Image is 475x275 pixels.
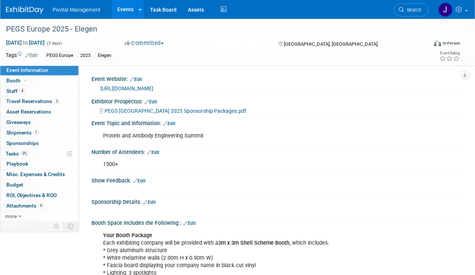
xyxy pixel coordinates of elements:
[0,107,78,117] a: Asset Reservations
[0,159,78,169] a: Playbook
[38,203,44,208] span: 6
[439,51,460,55] div: Event Rating
[6,192,57,198] span: ROI, Objectives & ROO
[6,119,31,125] span: Giveaways
[78,52,93,60] div: 2025
[100,85,153,91] a: [URL][DOMAIN_NAME]
[25,53,37,58] a: Edit
[98,129,387,143] div: Protein and Antibody Engineering Summit
[0,211,78,221] a: more
[130,77,142,82] a: Edit
[0,65,78,75] a: Event Information
[0,117,78,127] a: Giveaways
[438,3,453,17] img: Jessica Gatton
[0,128,78,138] a: Shipments1
[3,22,421,36] div: PEGS Europe 2025 - Elegen
[394,3,429,16] a: Search
[6,6,43,14] img: ExhibitDay
[6,88,25,94] span: Staff
[33,130,39,135] span: 1
[434,40,441,46] img: Format-Inperson.png
[6,140,39,146] span: Sponsorships
[96,52,114,60] div: Elegen
[54,99,60,104] span: 3
[0,180,78,190] a: Budget
[147,150,159,155] a: Edit
[6,67,48,73] span: Event Information
[91,175,460,185] div: Show Feedback:
[6,130,39,136] span: Shipments
[6,78,29,84] span: Booth
[6,151,29,157] span: Tasks
[91,196,460,206] div: Sponsorship Details:
[5,213,17,219] span: more
[91,73,460,83] div: Event Website:
[163,121,175,126] a: Edit
[91,146,460,156] div: Number of Attendees:
[99,108,246,114] a: PEGS [GEOGRAPHIC_DATA] 2025 Sponsorship Packages.pdf
[0,169,78,179] a: Misc. Expenses & Credits
[91,118,460,127] div: Event Topic and Information:
[442,40,460,46] div: In-Person
[6,171,65,177] span: Misc. Expenses & Credits
[0,149,78,159] a: Tasks0%
[145,99,157,105] a: Edit
[98,157,387,172] div: 1500+
[91,217,460,227] div: Booth Space Includes the Following::
[6,161,28,167] span: Playbook
[6,109,51,115] span: Asset Reservations
[6,203,44,209] span: Attachments
[122,39,167,47] button: Committed
[6,51,37,60] td: Tags
[0,190,78,200] a: ROI, Objectives & ROO
[91,96,460,106] div: Exhibitor Prospectus:
[143,200,156,205] a: Edit
[52,7,100,13] span: Pivotal Management
[183,221,196,226] a: Edit
[6,182,23,188] span: Budget
[44,52,75,60] div: PEGS Europe
[22,40,29,46] span: to
[24,78,28,82] i: Booth reservation complete
[19,88,25,94] span: 4
[50,221,63,231] td: Personalize Event Tab Strip
[284,41,378,47] span: [GEOGRAPHIC_DATA], [GEOGRAPHIC_DATA]
[0,86,78,96] a: Staff4
[63,221,79,231] td: Toggle Event Tabs
[404,7,421,13] span: Search
[21,151,29,156] span: 0%
[0,96,78,106] a: Travel Reservations3
[105,108,246,114] span: PEGS [GEOGRAPHIC_DATA] 2025 Sponsorship Packages.pdf
[103,232,152,239] b: Your Booth Package
[0,138,78,148] a: Sponsorships
[218,240,289,246] b: 3m x 3m Shell Scheme Booth
[6,98,60,104] span: Travel Reservations
[6,39,45,46] span: [DATE] [DATE]
[133,178,145,184] a: Edit
[0,76,78,86] a: Booth
[46,41,62,46] span: (3 days)
[0,201,78,211] a: Attachments6
[394,39,460,50] div: Event Format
